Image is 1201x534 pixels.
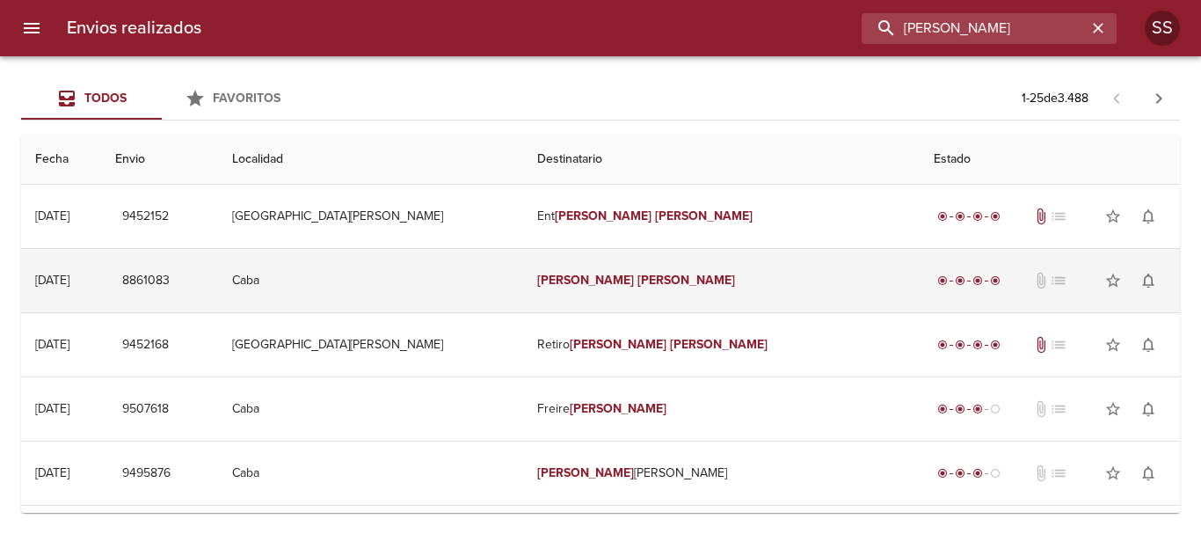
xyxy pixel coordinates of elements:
span: radio_button_unchecked [990,404,1001,414]
span: No tiene documentos adjuntos [1032,465,1050,482]
span: radio_button_checked [972,275,983,286]
div: Entregado [934,272,1004,289]
em: [PERSON_NAME] [570,401,667,416]
span: radio_button_checked [990,340,1001,350]
div: En viaje [934,465,1004,482]
span: radio_button_checked [937,404,948,414]
button: Activar notificaciones [1131,199,1166,234]
span: radio_button_checked [972,211,983,222]
td: Retiro [523,313,921,377]
span: star_border [1104,400,1122,418]
button: Agregar a favoritos [1095,263,1131,298]
button: Agregar a favoritos [1095,327,1131,362]
th: Fecha [21,135,101,185]
span: radio_button_checked [937,211,948,222]
em: [PERSON_NAME] [537,465,635,480]
button: 9452168 [115,329,176,362]
span: No tiene pedido asociado [1050,272,1067,289]
span: radio_button_checked [937,468,948,479]
td: Caba [218,377,522,441]
em: [PERSON_NAME] [555,208,652,223]
span: radio_button_checked [990,275,1001,286]
h6: Envios realizados [67,14,201,42]
span: star_border [1104,272,1122,289]
button: 8861083 [115,265,177,297]
td: Caba [218,442,522,505]
span: radio_button_checked [972,404,983,414]
span: radio_button_unchecked [990,468,1001,479]
span: star_border [1104,208,1122,225]
span: 9495876 [122,463,171,485]
span: No tiene documentos adjuntos [1032,272,1050,289]
div: [DATE] [35,401,69,416]
span: notifications_none [1139,465,1157,482]
span: 8861083 [122,270,170,292]
span: radio_button_checked [955,340,965,350]
button: Activar notificaciones [1131,456,1166,491]
span: radio_button_checked [937,340,948,350]
td: Freire [523,377,921,441]
th: Estado [920,135,1180,185]
td: [GEOGRAPHIC_DATA][PERSON_NAME] [218,313,522,377]
span: radio_button_checked [972,468,983,479]
button: Activar notificaciones [1131,327,1166,362]
div: Abrir información de usuario [1145,11,1180,46]
span: Favoritos [213,91,280,106]
span: radio_button_checked [990,211,1001,222]
div: Entregado [934,208,1004,225]
button: Agregar a favoritos [1095,391,1131,427]
div: Tabs Envios [21,77,302,120]
th: Destinatario [523,135,921,185]
button: 9507618 [115,393,176,426]
th: Envio [101,135,219,185]
button: 9452152 [115,201,176,233]
span: radio_button_checked [955,211,965,222]
div: [DATE] [35,465,69,480]
span: star_border [1104,465,1122,482]
th: Localidad [218,135,522,185]
span: radio_button_checked [955,404,965,414]
span: 9452168 [122,334,169,356]
span: Pagina siguiente [1138,77,1180,120]
button: Activar notificaciones [1131,391,1166,427]
span: No tiene pedido asociado [1050,208,1067,225]
span: radio_button_checked [955,468,965,479]
td: Caba [218,249,522,312]
span: notifications_none [1139,272,1157,289]
p: 1 - 25 de 3.488 [1022,90,1088,107]
span: radio_button_checked [955,275,965,286]
div: [DATE] [35,208,69,223]
button: 9495876 [115,457,178,490]
em: [PERSON_NAME] [537,273,635,288]
span: notifications_none [1139,400,1157,418]
button: menu [11,7,53,49]
em: [PERSON_NAME] [655,208,753,223]
button: Agregar a favoritos [1095,199,1131,234]
span: 9507618 [122,399,169,421]
span: No tiene documentos adjuntos [1032,400,1050,418]
span: star_border [1104,336,1122,354]
td: [PERSON_NAME] [523,442,921,505]
span: 9452152 [122,206,169,228]
input: buscar [862,13,1087,44]
span: radio_button_checked [972,340,983,350]
span: Todos [84,91,127,106]
div: [DATE] [35,273,69,288]
span: Tiene documentos adjuntos [1032,336,1050,354]
button: Agregar a favoritos [1095,456,1131,491]
span: No tiene pedido asociado [1050,400,1067,418]
em: [PERSON_NAME] [670,337,768,352]
span: radio_button_checked [937,275,948,286]
span: Pagina anterior [1095,89,1138,106]
span: No tiene pedido asociado [1050,465,1067,482]
div: SS [1145,11,1180,46]
span: notifications_none [1139,208,1157,225]
div: En viaje [934,400,1004,418]
td: Ent [523,185,921,248]
span: No tiene pedido asociado [1050,336,1067,354]
span: Tiene documentos adjuntos [1032,208,1050,225]
em: [PERSON_NAME] [637,273,735,288]
div: [DATE] [35,337,69,352]
td: [GEOGRAPHIC_DATA][PERSON_NAME] [218,185,522,248]
button: Activar notificaciones [1131,263,1166,298]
